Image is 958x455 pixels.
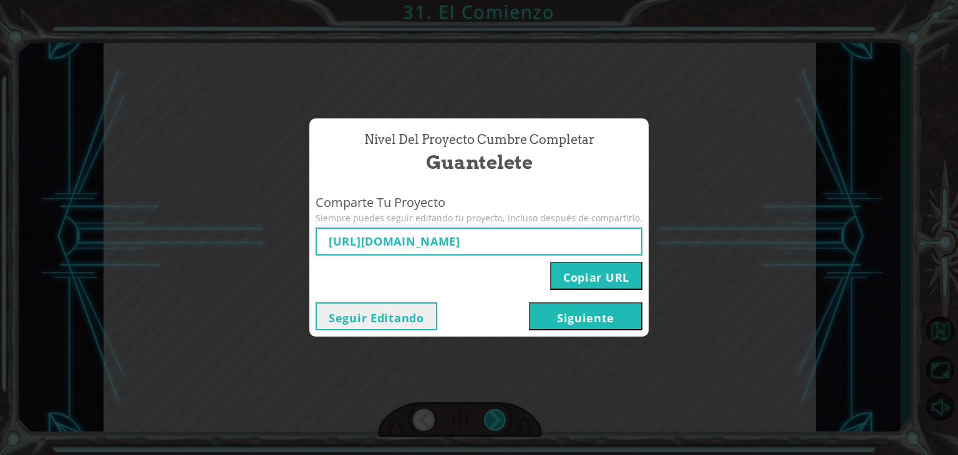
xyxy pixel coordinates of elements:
span: Guantelete [426,149,533,176]
button: Copiar URL [550,262,642,290]
button: Seguir Editando [316,302,437,330]
span: Siempre puedes seguir editando tu proyecto, incluso después de compartirlo. [316,212,642,224]
span: Nivel del Proyecto Cumbre Completar [364,131,594,149]
button: Siguiente [529,302,642,330]
span: Comparte Tu Proyecto [316,194,642,212]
